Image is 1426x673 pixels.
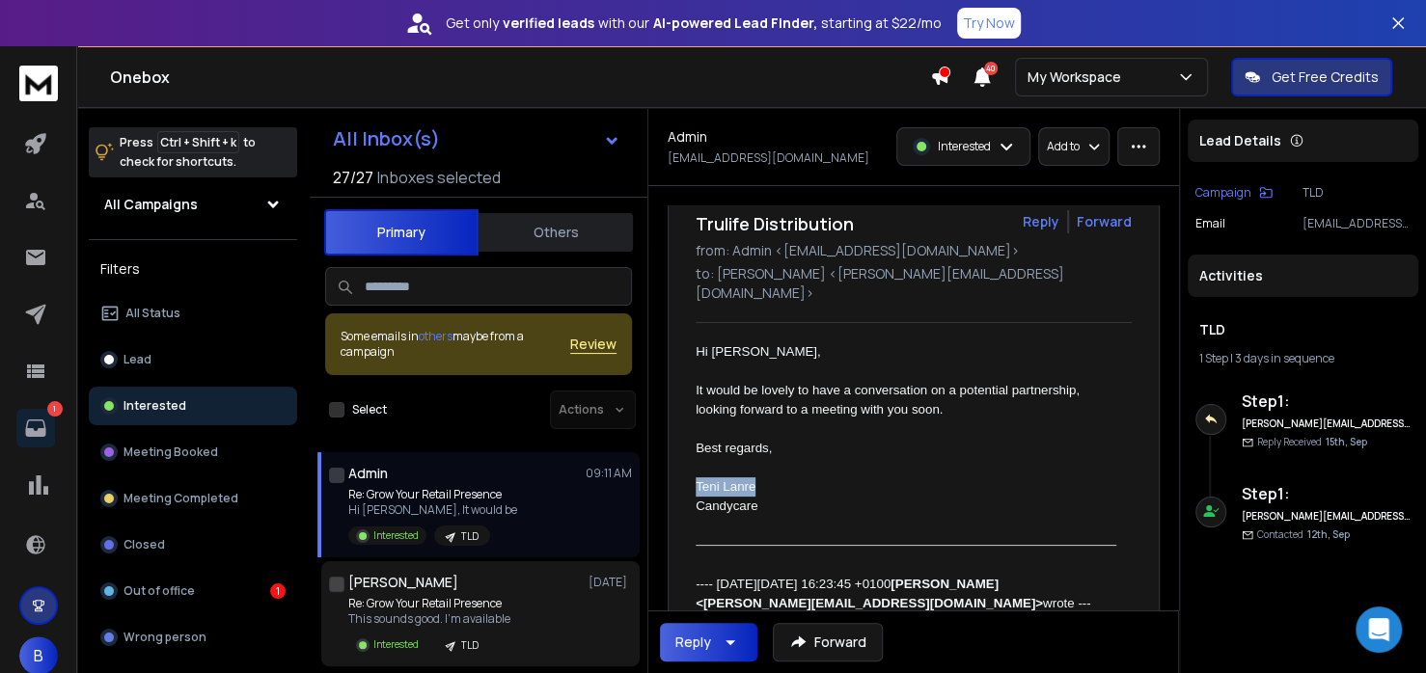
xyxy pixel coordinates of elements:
[348,573,458,592] h1: [PERSON_NAME]
[653,13,817,33] strong: AI-powered Lead Finder,
[1047,139,1080,154] p: Add to
[157,131,239,153] span: Ctrl + Shift + k
[1195,185,1273,201] button: Campaign
[373,637,419,652] p: Interested
[123,537,165,552] p: Closed
[89,433,297,471] button: Meeting Booked
[317,120,636,158] button: All Inbox(s)
[660,623,757,661] button: Reply
[348,502,517,518] p: Hi [PERSON_NAME], It would be
[586,466,632,481] p: 09:11 AM
[89,525,297,564] button: Closed
[1356,606,1402,653] div: Open Intercom Messenger
[348,611,510,627] p: This sounds good. I’m available
[270,583,286,599] div: 1
[1199,131,1281,150] p: Lead Details
[89,618,297,657] button: Wrong person
[123,630,206,645] p: Wrong person
[1326,435,1367,448] span: 15th, Sep
[1188,255,1418,297] div: Activities
[89,340,297,379] button: Lead
[348,464,388,483] h1: Admin
[589,575,632,590] p: [DATE]
[120,133,256,172] p: Press to check for shortcuts.
[1195,216,1225,231] p: Email
[89,387,297,425] button: Interested
[1199,350,1228,366] span: 1 Step
[570,335,617,354] button: Review
[348,596,510,611] p: Re: Grow Your Retail Presence
[1231,58,1392,96] button: Get Free Credits
[773,623,883,661] button: Forward
[938,139,991,154] p: Interested
[352,402,387,417] label: Select
[696,575,1116,613] div: ---- [DATE][DATE] 16:23:45 +0100 wrote ---
[1242,509,1411,524] h6: [PERSON_NAME][EMAIL_ADDRESS][DOMAIN_NAME]
[348,487,517,502] p: Re: Grow Your Retail Presence
[1242,482,1411,505] h6: Step 1 :
[89,185,297,224] button: All Campaigns
[461,529,479,544] p: TLD
[324,209,479,256] button: Primary
[123,444,218,460] p: Meeting Booked
[1242,417,1411,431] h6: [PERSON_NAME][EMAIL_ADDRESS][DOMAIN_NAME]
[104,195,198,214] h1: All Campaigns
[377,166,501,189] h3: Inboxes selected
[696,264,1132,303] p: to: [PERSON_NAME] <[PERSON_NAME][EMAIL_ADDRESS][DOMAIN_NAME]>
[123,583,195,599] p: Out of office
[696,381,1116,400] div: It would be lovely to have a conversation on a potential partnership,
[696,241,1132,260] p: from: Admin <[EMAIL_ADDRESS][DOMAIN_NAME]>
[125,306,180,321] p: All Status
[668,150,869,166] p: [EMAIL_ADDRESS][DOMAIN_NAME]
[696,183,1009,237] h1: Re: Grow Your Retail Presence with Trulife Distribution
[373,528,419,543] p: Interested
[419,328,452,344] span: others
[963,13,1015,33] p: Try Now
[1199,320,1407,339] h1: TLD
[89,256,297,283] h3: Filters
[1199,351,1407,366] div: |
[984,62,998,75] span: 40
[1235,350,1334,366] span: 3 days in sequence
[1257,435,1367,449] p: Reply Received
[123,352,151,367] p: Lead
[16,409,55,447] a: 1
[696,342,1116,362] div: Hi [PERSON_NAME],
[696,439,1116,516] div: Best regards, Teni Lanre Candycare
[1077,212,1132,231] div: Forward
[47,401,63,417] p: 1
[19,66,58,101] img: logo
[696,400,1116,419] div: looking forward to a meeting with you soon.
[503,13,594,33] strong: verified leads
[1303,185,1411,201] p: TLD
[1272,67,1379,87] p: Get Free Credits
[89,479,297,518] button: Meeting Completed
[110,66,930,89] h1: Onebox
[333,129,440,148] h1: All Inbox(s)
[1257,527,1350,542] p: Contacted
[1303,216,1411,231] p: [EMAIL_ADDRESS][DOMAIN_NAME]
[123,491,238,506] p: Meeting Completed
[89,294,297,333] button: All Status
[446,13,942,33] p: Get only with our starting at $22/mo
[1028,67,1129,87] p: My Workspace
[479,211,633,254] button: Others
[341,329,570,360] div: Some emails in maybe from a campaign
[461,638,479,653] p: TLD
[333,166,373,189] span: 27 / 27
[1307,527,1350,541] span: 12th, Sep
[1195,185,1251,201] p: Campaign
[1242,390,1411,413] h6: Step 1 :
[957,8,1021,39] button: Try Now
[668,127,707,147] h1: Admin
[675,633,711,652] div: Reply
[123,398,186,414] p: Interested
[1023,212,1059,231] button: Reply
[89,572,297,610] button: Out of office1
